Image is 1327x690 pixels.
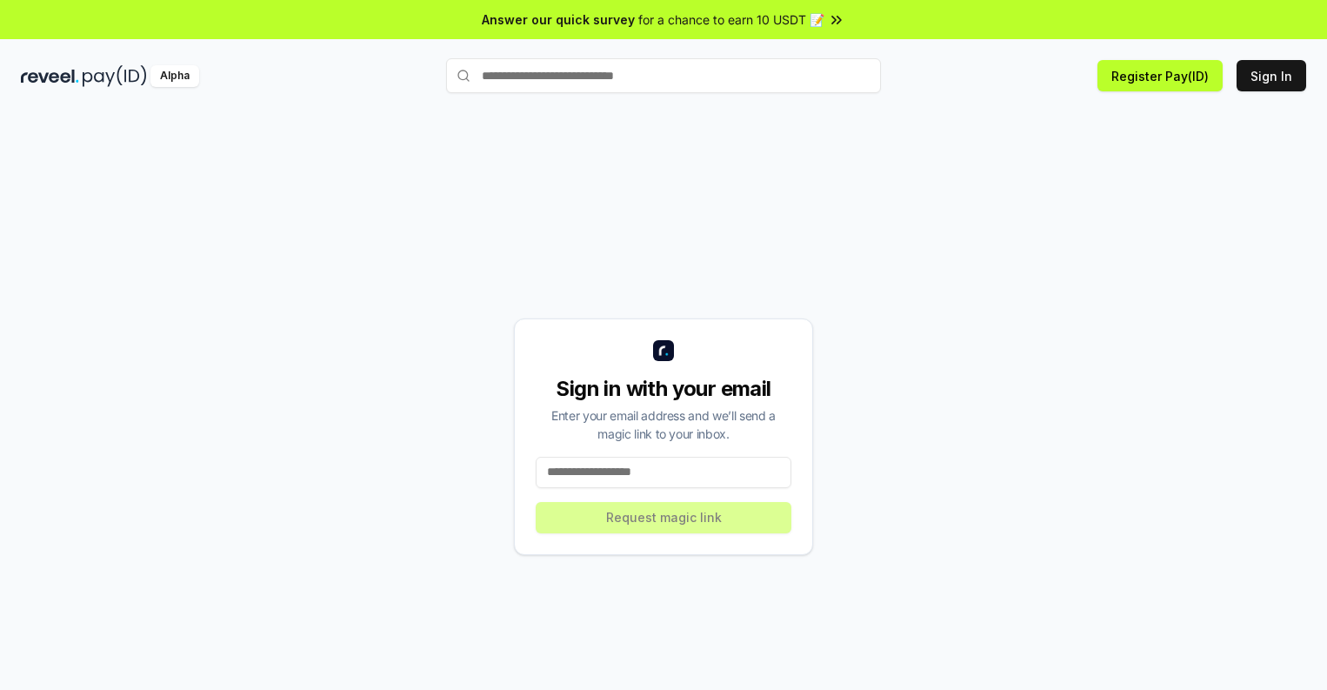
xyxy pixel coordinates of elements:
img: pay_id [83,65,147,87]
img: logo_small [653,340,674,361]
button: Sign In [1237,60,1306,91]
div: Enter your email address and we’ll send a magic link to your inbox. [536,406,791,443]
div: Alpha [150,65,199,87]
span: Answer our quick survey [482,10,635,29]
span: for a chance to earn 10 USDT 📝 [638,10,824,29]
img: reveel_dark [21,65,79,87]
div: Sign in with your email [536,375,791,403]
button: Register Pay(ID) [1097,60,1223,91]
